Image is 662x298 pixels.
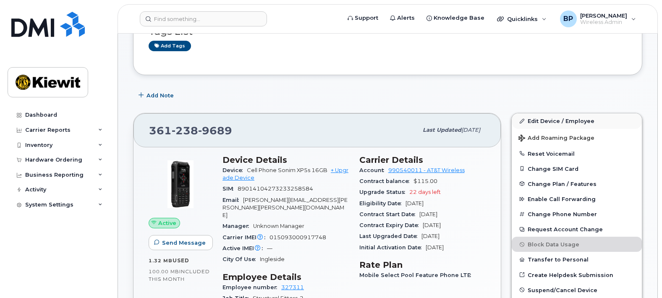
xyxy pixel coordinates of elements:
[512,113,642,128] a: Edit Device / Employee
[260,256,285,262] span: Ingleside
[222,186,238,192] span: SIM
[580,19,627,26] span: Wireless Admin
[133,88,181,103] button: Add Note
[342,10,384,26] a: Support
[222,256,260,262] span: City Of Use
[512,237,642,252] button: Block Data Usage
[419,211,437,217] span: [DATE]
[518,135,594,143] span: Add Roaming Package
[149,41,191,51] a: Add tags
[222,197,348,219] span: [PERSON_NAME][EMAIL_ADDRESS][PERSON_NAME][PERSON_NAME][DOMAIN_NAME]
[270,234,326,240] span: 015093000917748
[198,124,232,137] span: 9689
[409,189,441,195] span: 22 days left
[421,233,440,239] span: [DATE]
[512,267,642,282] a: Create Helpdesk Submission
[359,272,475,278] span: Mobile Select Pool Feature Phone LTE
[528,196,596,202] span: Enable Call Forwarding
[140,11,267,26] input: Find something...
[388,167,465,173] a: 990540011 - AT&T Wireless
[222,245,267,251] span: Active IMEI
[162,239,206,247] span: Send Message
[222,272,349,282] h3: Employee Details
[528,287,597,293] span: Suspend/Cancel Device
[149,268,210,282] span: included this month
[267,245,272,251] span: —
[512,146,642,161] button: Reset Voicemail
[512,176,642,191] button: Change Plan / Features
[149,258,173,264] span: 1.32 MB
[172,124,198,137] span: 238
[554,10,642,27] div: Belen Pena
[281,284,304,290] a: 327311
[359,155,486,165] h3: Carrier Details
[173,257,189,264] span: used
[155,159,206,209] img: image20231002-3703462-2kshbj.jpeg
[222,223,253,229] span: Manager
[580,12,627,19] span: [PERSON_NAME]
[359,222,423,228] span: Contract Expiry Date
[512,129,642,146] button: Add Roaming Package
[359,211,419,217] span: Contract Start Date
[253,223,304,229] span: Unknown Manager
[149,26,627,37] h3: Tags List
[507,16,538,22] span: Quicklinks
[222,234,270,240] span: Carrier IMEI
[512,207,642,222] button: Change Phone Number
[355,14,378,22] span: Support
[434,14,484,22] span: Knowledge Base
[491,10,552,27] div: Quicklinks
[222,167,247,173] span: Device
[222,284,281,290] span: Employee number
[222,197,243,203] span: Email
[512,252,642,267] button: Transfer to Personal
[359,244,426,251] span: Initial Activation Date
[528,180,597,187] span: Change Plan / Features
[222,155,349,165] h3: Device Details
[359,200,406,207] span: Eligibility Date
[563,14,573,24] span: BP
[359,167,388,173] span: Account
[247,167,327,173] span: Cell Phone Sonim XP5s 16GB
[359,233,421,239] span: Last Upgraded Date
[384,10,421,26] a: Alerts
[359,178,413,184] span: Contract balance
[147,91,174,99] span: Add Note
[238,186,313,192] span: 89014104273233258584
[512,161,642,176] button: Change SIM Card
[397,14,415,22] span: Alerts
[625,261,656,292] iframe: Messenger Launcher
[359,189,409,195] span: Upgrade Status
[426,244,444,251] span: [DATE]
[421,10,490,26] a: Knowledge Base
[158,219,176,227] span: Active
[512,222,642,237] button: Request Account Change
[359,260,486,270] h3: Rate Plan
[149,235,213,250] button: Send Message
[461,127,480,133] span: [DATE]
[413,178,437,184] span: $115.00
[423,127,461,133] span: Last updated
[423,222,441,228] span: [DATE]
[406,200,424,207] span: [DATE]
[512,191,642,207] button: Enable Call Forwarding
[149,269,179,274] span: 100.00 MB
[149,124,232,137] span: 361
[512,282,642,298] button: Suspend/Cancel Device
